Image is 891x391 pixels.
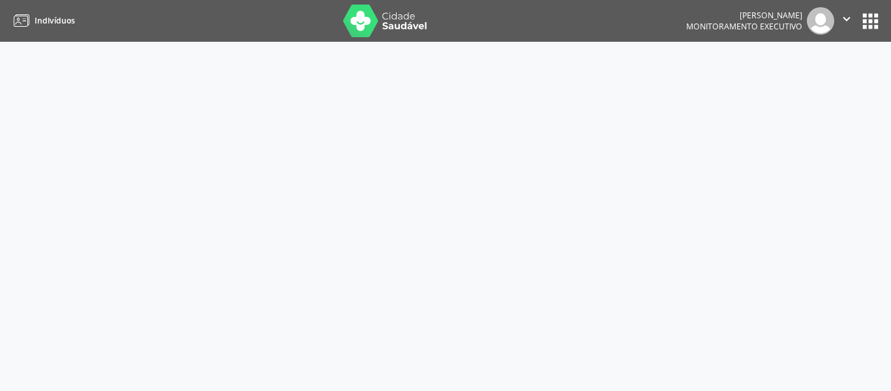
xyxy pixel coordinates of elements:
[834,7,859,35] button: 
[686,21,802,32] span: Monitoramento Executivo
[686,10,802,21] div: [PERSON_NAME]
[859,10,882,33] button: apps
[807,7,834,35] img: img
[35,15,75,26] span: Indivíduos
[839,12,854,26] i: 
[9,10,75,31] a: Indivíduos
